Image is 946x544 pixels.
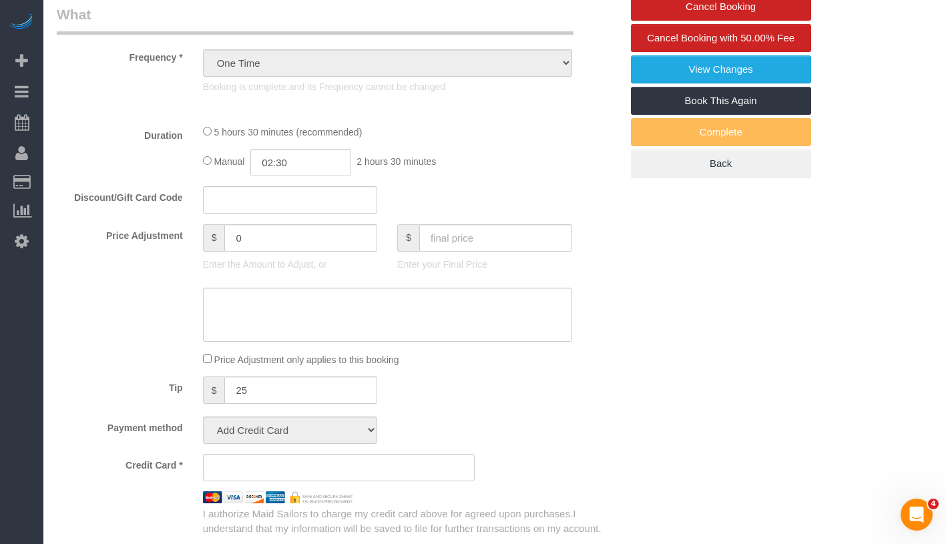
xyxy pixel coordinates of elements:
[631,150,811,178] a: Back
[47,46,193,64] label: Frequency *
[47,376,193,394] label: Tip
[631,55,811,83] a: View Changes
[647,32,794,43] span: Cancel Booking with 50.00% Fee
[901,499,933,531] iframe: Intercom live chat
[203,80,572,93] p: Booking is complete and its Frequency cannot be changed
[57,5,573,35] legend: What
[397,224,419,252] span: $
[419,224,572,252] input: final price
[193,491,363,503] img: credit cards
[214,156,245,167] span: Manual
[47,454,193,472] label: Credit Card *
[928,499,939,509] span: 4
[8,13,35,32] img: Automaid Logo
[631,24,811,52] a: Cancel Booking with 50.00% Fee
[631,87,811,115] a: Book This Again
[214,127,363,138] span: 5 hours 30 minutes (recommended)
[357,156,436,167] span: 2 hours 30 minutes
[47,417,193,435] label: Payment method
[214,461,463,473] iframe: Secure card payment input frame
[47,224,193,242] label: Price Adjustment
[47,186,193,204] label: Discount/Gift Card Code
[47,124,193,142] label: Duration
[214,354,399,365] span: Price Adjustment only applies to this booking
[203,224,225,252] span: $
[203,376,225,404] span: $
[397,258,572,271] p: Enter your Final Price
[203,258,378,271] p: Enter the Amount to Adjust, or
[203,508,602,533] span: I understand that my information will be saved to file for further transactions on my account.
[193,507,631,535] div: I authorize Maid Sailors to charge my credit card above for agreed upon purchases.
